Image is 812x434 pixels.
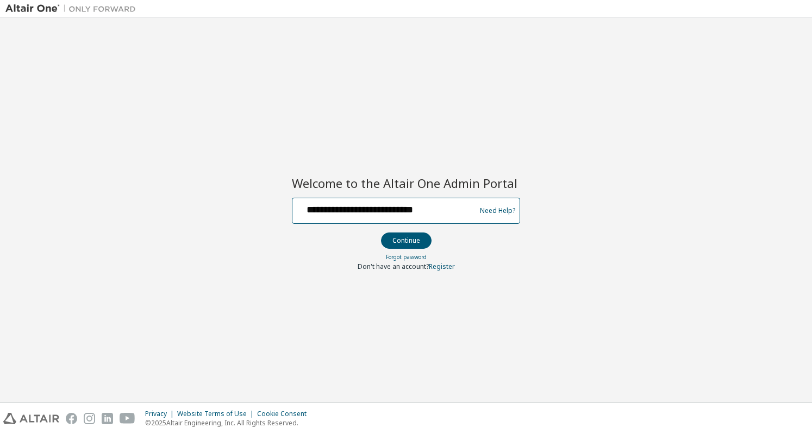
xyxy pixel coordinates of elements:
[120,413,135,424] img: youtube.svg
[5,3,141,14] img: Altair One
[145,410,177,418] div: Privacy
[177,410,257,418] div: Website Terms of Use
[66,413,77,424] img: facebook.svg
[102,413,113,424] img: linkedin.svg
[480,210,515,211] a: Need Help?
[429,262,455,271] a: Register
[386,253,427,261] a: Forgot password
[3,413,59,424] img: altair_logo.svg
[84,413,95,424] img: instagram.svg
[145,418,313,427] p: © 2025 Altair Engineering, Inc. All Rights Reserved.
[292,175,520,191] h2: Welcome to the Altair One Admin Portal
[358,262,429,271] span: Don't have an account?
[381,232,432,249] button: Continue
[257,410,313,418] div: Cookie Consent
